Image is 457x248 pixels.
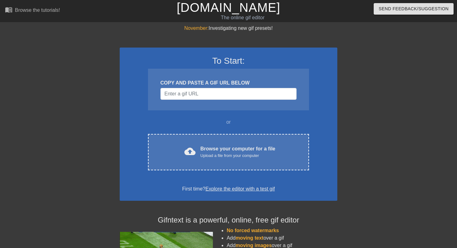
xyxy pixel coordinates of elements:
a: Browse the tutorials! [5,6,60,16]
span: cloud_upload [184,146,196,157]
div: First time? [128,185,329,193]
a: Explore the editor with a test gif [205,186,275,191]
span: No forced watermarks [227,228,279,233]
button: Send Feedback/Suggestion [374,3,454,15]
h4: Gifntext is a powerful, online, free gif editor [120,216,337,225]
span: menu_book [5,6,12,13]
div: or [136,118,321,126]
h3: To Start: [128,56,329,66]
li: Add over a gif [227,234,337,242]
div: Investigating new gif presets! [120,25,337,32]
div: The online gif editor [155,14,330,21]
div: Upload a file from your computer [201,153,275,159]
div: Browse your computer for a file [201,145,275,159]
span: moving text [236,235,264,241]
div: Browse the tutorials! [15,7,60,13]
a: [DOMAIN_NAME] [177,1,280,14]
span: November: [184,25,209,31]
span: Send Feedback/Suggestion [379,5,449,13]
span: moving images [236,243,272,248]
input: Username [160,88,297,100]
div: COPY AND PASTE A GIF URL BELOW [160,79,297,87]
